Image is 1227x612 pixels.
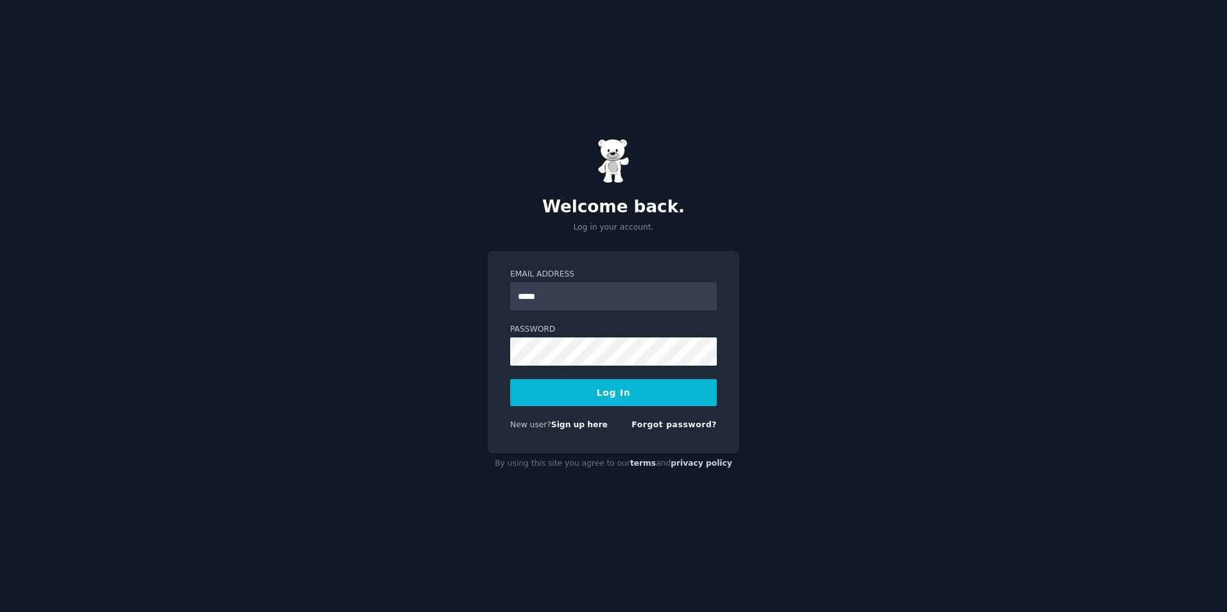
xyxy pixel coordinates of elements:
button: Log In [510,379,717,406]
span: New user? [510,420,551,429]
label: Password [510,324,717,336]
p: Log in your account. [488,222,739,234]
a: Forgot password? [631,420,717,429]
label: Email Address [510,269,717,280]
h2: Welcome back. [488,197,739,217]
a: privacy policy [671,459,732,468]
a: terms [630,459,656,468]
img: Gummy Bear [597,139,630,183]
div: By using this site you agree to our and [488,454,739,474]
a: Sign up here [551,420,608,429]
